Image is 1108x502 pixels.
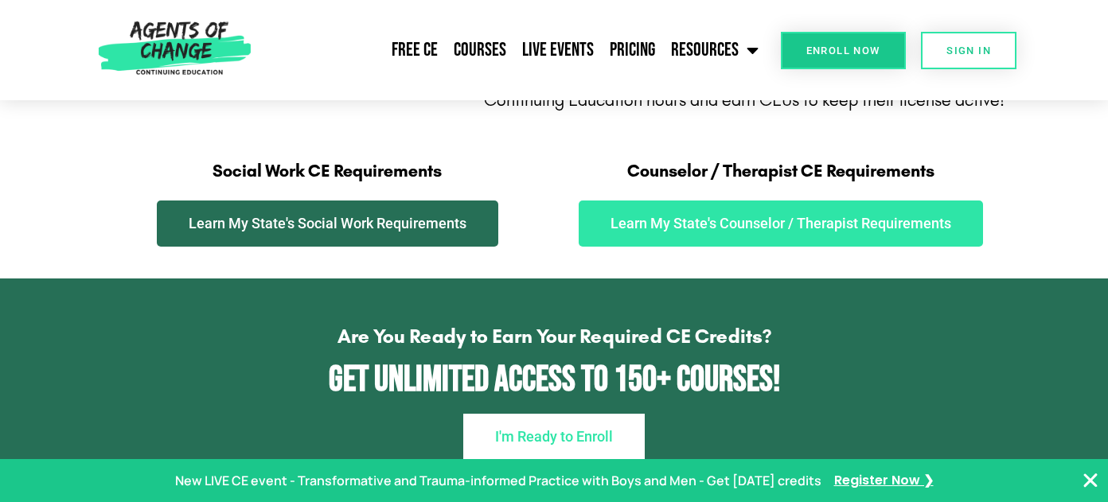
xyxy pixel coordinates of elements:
button: Close Banner [1081,471,1100,490]
span: Learn My State's Social Work Requirements [189,216,466,231]
a: I'm Ready to Enroll [463,414,645,460]
span: Learn My State's Counselor / Therapist Requirements [611,216,951,231]
span: Counselor / Therapist CE Requirements [627,161,934,181]
span: Social Work CE Requirements [213,161,442,181]
span: I'm Ready to Enroll [495,430,613,444]
a: Learn My State's Social Work Requirements [157,200,498,247]
a: Live Events [514,30,602,70]
a: Pricing [602,30,663,70]
p: New LIVE CE event - Transformative and Trauma-informed Practice with Boys and Men - Get [DATE] cr... [175,469,821,492]
a: Enroll Now [781,32,906,69]
span: SIGN IN [946,45,991,56]
a: Courses [446,30,514,70]
h2: Get Unlimited Access to 150+ Courses! [48,362,1060,398]
a: Free CE [384,30,446,70]
a: Register Now ❯ [834,469,934,492]
a: SIGN IN [921,32,1016,69]
span: Enroll Now [806,45,880,56]
a: Learn My State's Counselor / Therapist Requirements [579,200,983,247]
nav: Menu [258,30,767,70]
h4: Are You Ready to Earn Your Required CE Credits? [48,326,1060,346]
a: Resources [663,30,767,70]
